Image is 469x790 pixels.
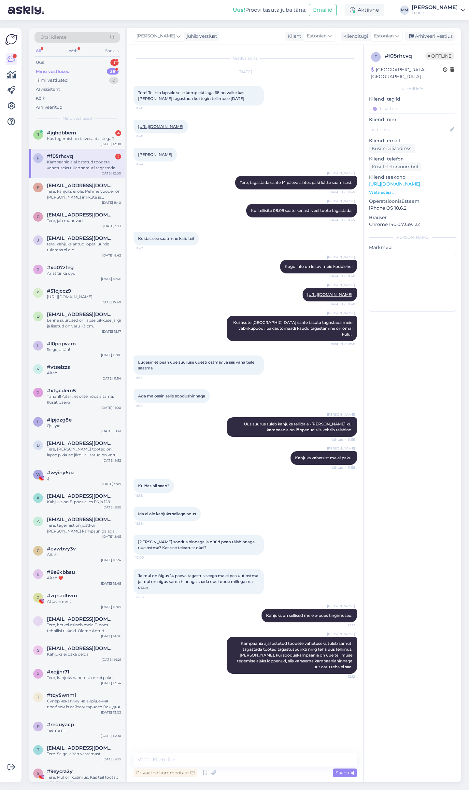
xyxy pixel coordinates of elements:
div: Minu vestlused [36,68,70,75]
div: Teeme nii [47,728,121,733]
span: Tere! Tellisin lapsele selle komplekti aga 68 on vaike kas [PERSON_NAME] tagastada kui tegin tell... [138,90,245,101]
div: [DATE] 12:08 [101,353,121,357]
span: i [37,618,39,623]
span: Kui tellisite 08.09 saate kenasti veel toote tagastada. [251,208,352,213]
div: [URL][DOMAIN_NAME] [47,294,121,300]
div: AI Assistent [36,86,60,93]
span: Tere, tagastada saate 14 päeva alates paki kätte saamisest. [240,180,352,185]
span: v [37,367,39,371]
div: [DATE] 14:26 [101,634,121,639]
div: Uus [36,59,44,66]
span: Kuidas see saatmine kaib teil [138,236,194,241]
span: [PERSON_NAME] [327,171,355,175]
div: MM [400,6,409,15]
span: k [37,495,40,500]
div: tere, kahjuks antud jopet juurde tulemas ei ole. [47,241,121,253]
span: #8s6kbbsu [47,569,75,575]
span: 11:44 [135,162,160,167]
span: s [37,648,39,653]
span: #51cjccz9 [47,288,71,294]
div: [DATE] 15:17 [102,329,121,334]
span: 11:47 [135,246,160,251]
div: 4 [115,154,121,159]
span: #jghdbbem [47,130,76,136]
p: Märkmed [369,244,456,251]
div: [PERSON_NAME] [412,5,458,10]
div: Arhiveeri vestlus [405,32,455,41]
span: j [37,132,39,137]
span: z [37,595,39,600]
div: Tere, jah mahuvad . [47,218,121,224]
div: [GEOGRAPHIC_DATA], [GEOGRAPHIC_DATA] [371,66,443,80]
div: Tere, kahjuks vahetust me ei paku. [47,675,121,681]
span: #xq07zfeg [47,265,74,270]
div: Arhiveeritud [36,104,63,111]
p: Vaata edasi ... [369,189,456,195]
b: Uus! [233,7,245,13]
span: dikuts2@inbox.lv [47,312,115,317]
span: j [37,238,39,243]
div: Tere, kahjuks ei ole. Pehme vooder on [PERSON_NAME] imikute ja väikelaste kombekatel. [47,188,121,200]
span: Kuidas nii saab? [138,483,169,488]
span: Nähtud ✓ 11:45 [330,190,355,195]
div: [PERSON_NAME] [369,234,456,240]
p: Chrome 140.0.7339.122 [369,221,456,228]
span: Kahjuks vahetust me ei paku. [295,455,352,460]
div: Aitäh [47,370,121,376]
div: [DATE] 12:00 [101,142,121,146]
a: [URL][DOMAIN_NAME] [307,292,352,297]
p: Brauser [369,214,456,221]
div: [DATE] 12:00 [101,171,121,176]
span: r [37,724,40,729]
div: [DATE] 8:58 [103,505,121,510]
span: #9eycra2y [47,769,73,774]
span: x [37,671,39,676]
span: x [37,390,39,395]
div: Klienditugi [341,33,368,40]
div: Дякую [47,423,121,429]
div: Küsi telefoninumbrit [369,162,421,171]
div: Kas tegemist on talvesaabastega ? [47,136,121,142]
span: 8 [37,572,39,576]
span: piretsirg@gmail.com [47,183,115,188]
div: [DATE] [134,69,357,75]
div: Kahjuks on E-poes alles 116 ja 128 [47,499,121,505]
a: [URL][DOMAIN_NAME] [369,181,420,187]
span: a [37,519,40,524]
span: Lugesin et pean uue suuruse uuesti ostma? Ja siis vana teile saatma [138,360,255,370]
div: Tiimi vestlused [36,77,68,84]
p: Klienditeekond [369,174,456,181]
span: Saada [335,770,354,776]
div: Proovi tasuta juba täna: [233,6,306,14]
span: katerozv@gmail.com [47,493,115,499]
span: [PERSON_NAME] [327,631,355,636]
span: #cvwbvy3v [47,546,76,552]
div: Privaatne kommentaar [134,769,197,777]
div: [DATE] 15:46 [101,276,121,281]
div: :) [47,476,121,481]
input: Lisa nimi [369,126,448,133]
span: #xtgcdem5 [47,388,76,394]
div: Socials [104,47,120,55]
span: Ja mul on òigus 14 paeva tagastus seega ma ei pea uut ostma ja mul on oigus sama hinnaga saada uu... [138,573,259,590]
div: [DATE] 9:09 [102,481,121,486]
span: 12:06 [135,595,160,600]
span: 11:55 [135,375,160,380]
a: [PERSON_NAME]Lenne [412,5,465,15]
div: [DATE] 8:45 [102,534,121,539]
div: [DATE] 15:09 [101,604,121,609]
div: Kõik [36,95,45,102]
div: [DATE] 9:13 [103,224,121,229]
span: #reouyacp [47,722,74,728]
div: Klient [285,33,301,40]
div: [DATE] 15:45 [101,581,121,586]
div: [DATE] 10:41 [101,429,121,434]
span: 12:12 [331,623,355,628]
p: Kliendi telefon [369,156,456,162]
span: 12:00 [135,555,160,560]
span: Estonian [307,33,327,40]
div: Tere. Selge, aitäh vastamast. [47,751,121,757]
div: Aitäh [47,552,121,558]
span: l [37,419,39,424]
span: Otsi kliente [40,34,66,41]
